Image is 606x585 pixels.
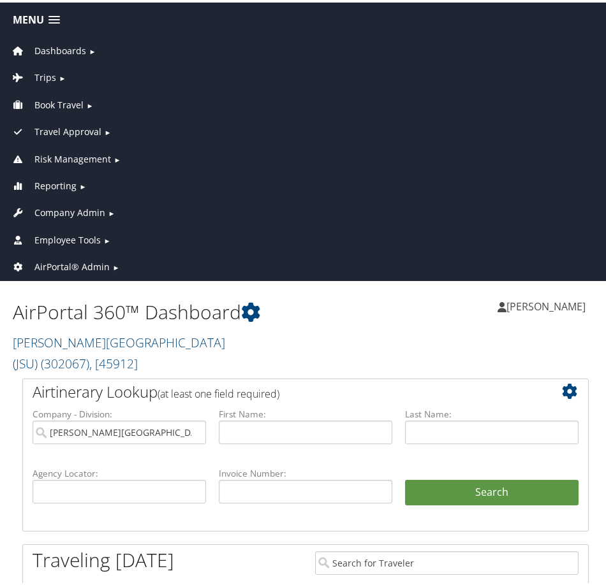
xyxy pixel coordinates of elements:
[89,44,96,54] span: ►
[103,233,110,243] span: ►
[33,405,206,418] label: Company - Division:
[34,150,111,164] span: Risk Management
[315,549,579,572] input: Search for Traveler
[34,177,77,191] span: Reporting
[34,257,110,271] span: AirPortal® Admin
[59,71,66,80] span: ►
[86,98,93,108] span: ►
[10,177,77,189] a: Reporting
[219,405,392,418] label: First Name:
[10,42,86,54] a: Dashboards
[13,11,44,24] span: Menu
[33,379,531,400] h2: Airtinerary Lookup
[34,203,105,217] span: Company Admin
[104,125,111,134] span: ►
[506,297,586,311] span: [PERSON_NAME]
[158,384,279,398] span: (at least one field required)
[34,68,56,82] span: Trips
[79,179,86,189] span: ►
[34,96,84,110] span: Book Travel
[10,258,110,270] a: AirPortal® Admin
[10,204,105,216] a: Company Admin
[89,352,138,370] span: , [ 45912 ]
[34,122,101,136] span: Travel Approval
[112,260,119,270] span: ►
[114,152,121,162] span: ►
[10,231,101,243] a: Employee Tools
[6,7,66,28] a: Menu
[10,69,56,81] a: Trips
[33,465,206,477] label: Agency Locator:
[405,405,579,418] label: Last Name:
[41,352,89,370] span: ( 302067 )
[10,123,101,135] a: Travel Approval
[405,477,579,503] button: Search
[10,150,111,162] a: Risk Management
[219,465,392,477] label: Invoice Number:
[10,96,84,108] a: Book Travel
[498,285,598,323] a: [PERSON_NAME]
[108,206,115,215] span: ►
[13,331,225,370] a: [PERSON_NAME][GEOGRAPHIC_DATA] (JSU)
[34,41,86,55] span: Dashboards
[34,231,101,245] span: Employee Tools
[13,296,306,323] h1: AirPortal 360™ Dashboard
[33,544,174,571] h1: Traveling [DATE]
